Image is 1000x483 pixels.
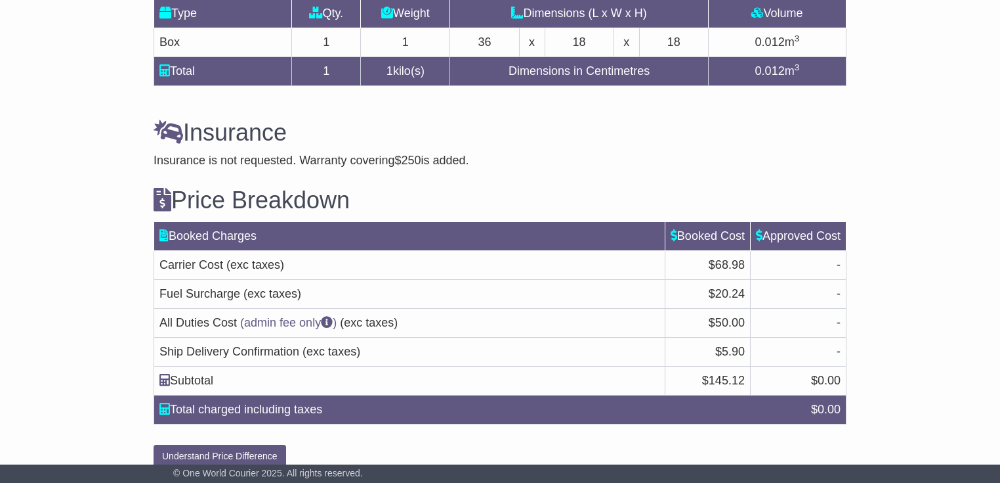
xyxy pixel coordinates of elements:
[302,345,360,358] span: (exc taxes)
[715,345,745,358] span: $5.90
[153,401,804,419] div: Total charged including taxes
[709,258,745,271] span: $68.98
[665,221,750,250] td: Booked Cost
[159,316,237,329] span: All Duties Cost
[750,221,846,250] td: Approved Cost
[709,287,745,300] span: $20.24
[545,28,614,57] td: 18
[226,258,284,271] span: (exc taxes)
[709,316,745,329] span: $50.00
[154,28,292,57] td: Box
[243,287,301,300] span: (exc taxes)
[818,374,841,387] span: 0.00
[708,57,846,86] td: m
[292,28,361,57] td: 1
[159,287,240,300] span: Fuel Surcharge
[755,64,785,78] span: 0.012
[154,120,846,146] h3: Insurance
[709,374,745,387] span: 145.12
[519,28,545,57] td: x
[804,401,847,419] div: $
[750,366,846,395] td: $
[614,28,639,57] td: x
[154,187,846,214] h3: Price Breakdown
[639,28,708,57] td: 18
[240,316,337,329] a: (admin fee only)
[818,403,841,416] span: 0.00
[159,258,223,271] span: Carrier Cost
[837,316,841,329] span: -
[292,57,361,86] td: 1
[450,28,519,57] td: 36
[386,64,393,78] span: 1
[795,62,800,72] sup: 3
[708,28,846,57] td: m
[837,258,841,271] span: -
[450,57,708,86] td: Dimensions in Centimetres
[755,35,785,49] span: 0.012
[795,34,800,43] sup: 3
[154,221,665,250] td: Booked Charges
[154,154,846,168] div: Insurance is not requested. Warranty covering is added.
[173,468,363,478] span: © One World Courier 2025. All rights reserved.
[159,345,299,358] span: Ship Delivery Confirmation
[154,445,286,468] button: Understand Price Difference
[154,366,665,395] td: Subtotal
[361,57,450,86] td: kilo(s)
[837,287,841,300] span: -
[837,345,841,358] span: -
[361,28,450,57] td: 1
[395,154,421,167] span: $250
[340,316,398,329] span: (exc taxes)
[665,366,750,395] td: $
[154,57,292,86] td: Total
